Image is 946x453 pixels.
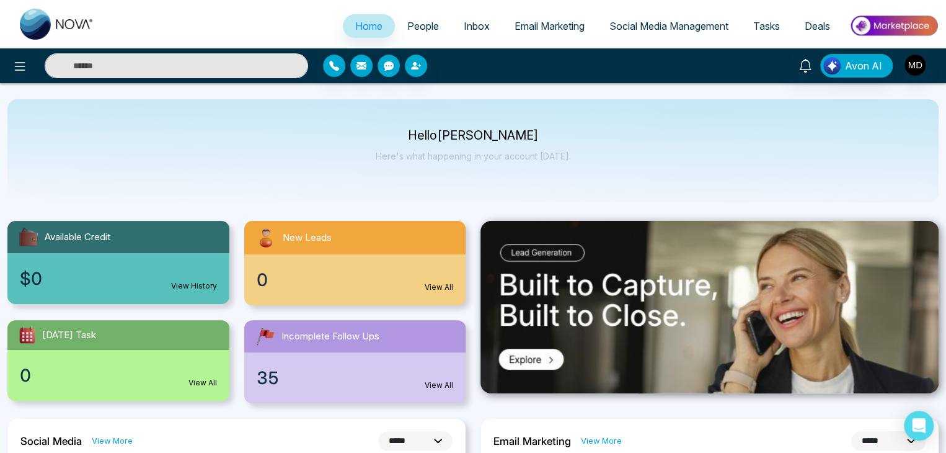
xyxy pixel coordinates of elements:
[257,267,268,293] span: 0
[515,20,585,32] span: Email Marketing
[753,20,780,32] span: Tasks
[171,280,217,292] a: View History
[845,58,882,73] span: Avon AI
[480,221,939,393] img: .
[20,266,42,292] span: $0
[451,14,502,38] a: Inbox
[355,20,382,32] span: Home
[254,325,276,348] img: followUps.svg
[425,282,453,293] a: View All
[20,362,31,388] span: 0
[609,20,728,32] span: Social Media Management
[17,325,37,345] img: todayTask.svg
[425,380,453,391] a: View All
[741,14,792,38] a: Tasks
[257,365,279,391] span: 35
[17,226,40,248] img: availableCredit.svg
[581,435,622,447] a: View More
[464,20,490,32] span: Inbox
[283,231,332,245] span: New Leads
[820,54,893,78] button: Avon AI
[92,435,133,447] a: View More
[395,14,451,38] a: People
[849,12,939,40] img: Market-place.gif
[792,14,842,38] a: Deals
[254,226,278,249] img: newLeads.svg
[904,411,934,441] div: Open Intercom Messenger
[805,20,830,32] span: Deals
[42,328,96,343] span: [DATE] Task
[343,14,395,38] a: Home
[502,14,597,38] a: Email Marketing
[597,14,741,38] a: Social Media Management
[237,221,474,305] a: New Leads0View All
[281,330,379,344] span: Incomplete Follow Ups
[45,230,110,244] span: Available Credit
[20,435,82,447] h2: Social Media
[20,9,94,40] img: Nova CRM Logo
[904,55,926,76] img: User Avatar
[407,20,439,32] span: People
[237,320,474,403] a: Incomplete Follow Ups35View All
[376,130,571,141] p: Hello [PERSON_NAME]
[188,377,217,388] a: View All
[376,151,571,161] p: Here's what happening in your account [DATE].
[493,435,571,447] h2: Email Marketing
[823,57,841,74] img: Lead Flow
